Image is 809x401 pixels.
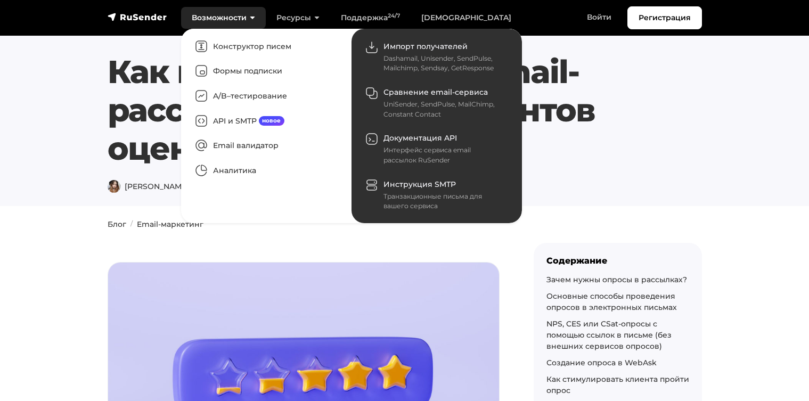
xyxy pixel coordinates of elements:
[383,54,504,73] div: Dashamail, Unisender, SendPulse, Mailchimp, Sendsay, GetResponse
[383,42,468,51] span: Импорт получателей
[108,12,167,22] img: RuSender
[186,84,346,109] a: A/B–тестирование
[266,7,330,29] a: Ресурсы
[546,256,689,266] div: Содержание
[126,219,203,230] li: Email-маркетинг
[357,80,517,126] a: Сравнение email-сервиса UniSender, SendPulse, MailChimp, Constant Contact
[383,87,488,97] span: Сравнение email-сервиса
[546,319,672,351] a: NPS, CES или CSat-опросы с помощью ссылок в письме (без внешних сервисов опросов)
[108,219,126,229] a: Блог
[627,6,702,29] a: Регистрация
[357,34,517,80] a: Импорт получателей Dashamail, Unisender, SendPulse, Mailchimp, Sendsay, GetResponse
[101,219,708,230] nav: breadcrumb
[546,291,677,312] a: Основные способы проведения опросов в электронных письмах
[383,100,504,119] div: UniSender, SendPulse, MailChimp, Constant Contact
[546,358,657,367] a: Создание опроса в WebAsk
[357,126,517,172] a: Документация API Интерфейс сервиса email рассылок RuSender
[186,158,346,183] a: Аналитика
[546,275,687,284] a: Зачем нужны опросы в рассылках?
[357,172,517,218] a: Инструкция SMTP Транзакционные письма для вашего сервиса
[186,34,346,59] a: Конструктор писем
[576,6,622,28] a: Войти
[330,7,411,29] a: Поддержка24/7
[388,12,400,19] sup: 24/7
[383,179,456,189] span: Инструкция SMTP
[186,59,346,84] a: Формы подписки
[259,116,285,126] span: новое
[411,7,522,29] a: [DEMOGRAPHIC_DATA]
[546,374,689,395] a: Как стимулировать клиента пройти опрос
[383,145,504,165] div: Интерфейс сервиса email рассылок RuSender
[383,133,457,143] span: Документация API
[108,53,651,168] h1: Как провести опрос в email-рассылке? Просим клиентов оценить письмо
[108,182,189,191] span: [PERSON_NAME]
[383,192,504,211] div: Транзакционные письма для вашего сервиса
[186,109,346,134] a: API и SMTPновое
[181,7,266,29] a: Возможности
[186,134,346,159] a: Email валидатор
